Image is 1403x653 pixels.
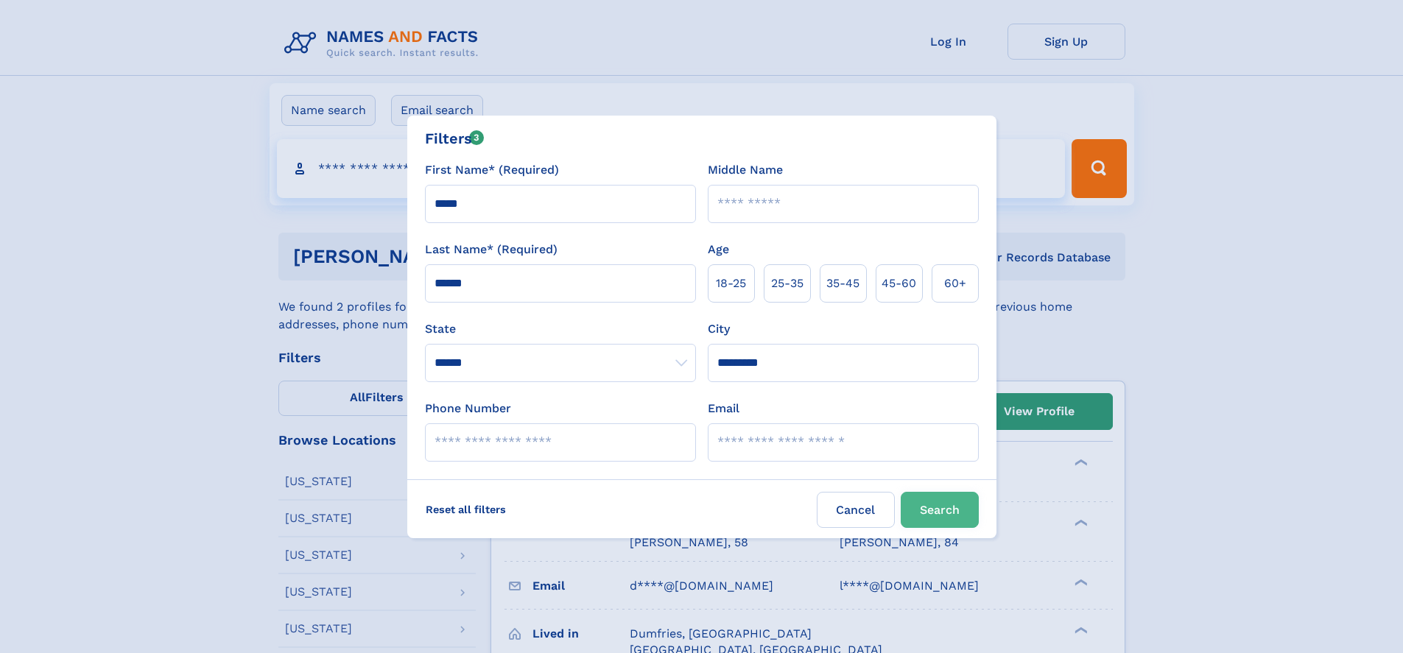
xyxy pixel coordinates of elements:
span: 45‑60 [882,275,916,292]
label: Last Name* (Required) [425,241,558,258]
span: 35‑45 [826,275,859,292]
label: Age [708,241,729,258]
label: State [425,320,696,338]
label: Reset all filters [416,492,516,527]
label: Cancel [817,492,895,528]
label: First Name* (Required) [425,161,559,179]
div: Filters [425,127,485,149]
label: Phone Number [425,400,511,417]
label: Email [708,400,739,417]
button: Search [901,492,979,528]
span: 25‑35 [771,275,804,292]
span: 18‑25 [716,275,746,292]
span: 60+ [944,275,966,292]
label: Middle Name [708,161,783,179]
label: City [708,320,730,338]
